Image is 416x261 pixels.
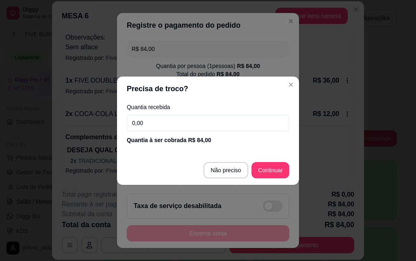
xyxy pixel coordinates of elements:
[127,136,289,144] div: Quantia à ser cobrada R$ 84,00
[284,78,297,91] button: Close
[117,76,299,101] header: Precisa de troco?
[127,104,289,110] label: Quantia recebida
[204,162,249,178] button: Não preciso
[251,162,289,178] button: Continuar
